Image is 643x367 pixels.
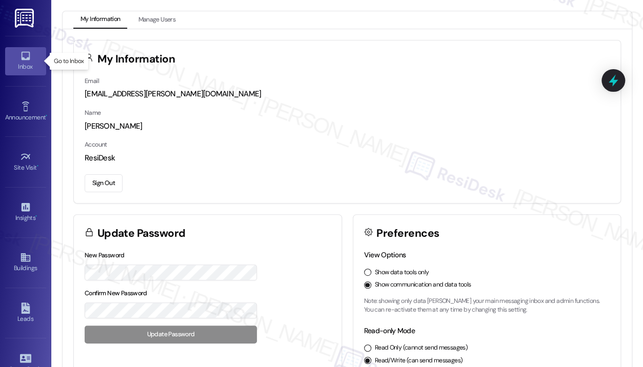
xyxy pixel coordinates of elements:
label: Confirm New Password [85,289,147,297]
h3: My Information [97,54,175,65]
label: Show communication and data tools [375,280,471,290]
label: Account [85,140,107,149]
button: Manage Users [131,11,183,29]
span: • [46,112,47,119]
label: New Password [85,251,125,259]
a: Buildings [5,249,46,276]
button: My Information [73,11,127,29]
a: Insights • [5,198,46,226]
p: Go to Inbox [54,57,84,66]
label: Read Only (cannot send messages) [375,343,468,353]
img: ResiDesk Logo [15,9,36,28]
label: Show data tools only [375,268,429,277]
label: Name [85,109,101,117]
a: Leads [5,299,46,327]
button: Sign Out [85,174,123,192]
h3: Preferences [376,228,439,239]
span: • [37,162,38,170]
label: Email [85,77,99,85]
span: • [35,213,37,220]
div: [PERSON_NAME] [85,121,610,132]
div: [EMAIL_ADDRESS][PERSON_NAME][DOMAIN_NAME] [85,89,610,99]
label: View Options [364,250,406,259]
div: ResiDesk [85,153,610,164]
a: Inbox [5,47,46,75]
a: Site Visit • [5,148,46,176]
p: Note: showing only data [PERSON_NAME] your main messaging inbox and admin functions. You can re-a... [364,297,610,315]
label: Read/Write (can send messages) [375,356,463,365]
label: Read-only Mode [364,326,415,335]
h3: Update Password [97,228,186,239]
